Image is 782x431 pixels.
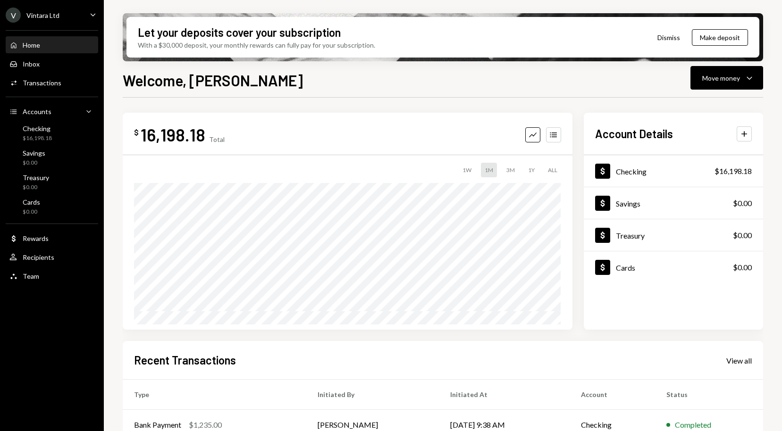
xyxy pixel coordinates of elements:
[702,73,740,83] div: Move money
[6,171,98,193] a: Treasury$0.00
[6,122,98,144] a: Checking$16,198.18
[503,163,519,177] div: 3M
[726,356,752,365] div: View all
[189,419,222,431] div: $1,235.00
[733,198,752,209] div: $0.00
[6,249,98,265] a: Recipients
[23,60,40,68] div: Inbox
[616,167,647,176] div: Checking
[544,163,561,177] div: ALL
[23,108,51,116] div: Accounts
[23,149,45,157] div: Savings
[715,166,752,177] div: $16,198.18
[675,419,711,431] div: Completed
[459,163,475,177] div: 1W
[584,219,763,251] a: Treasury$0.00
[6,267,98,284] a: Team
[123,380,306,410] th: Type
[6,195,98,218] a: Cards$0.00
[306,380,439,410] th: Initiated By
[570,380,655,410] th: Account
[690,66,763,90] button: Move money
[616,199,640,208] div: Savings
[595,126,673,141] h2: Account Details
[23,183,49,191] div: $0.00
[138,25,341,40] div: Let your deposits cover your subscription
[6,74,98,91] a: Transactions
[6,55,98,72] a: Inbox
[6,103,98,120] a: Accounts
[23,234,49,242] div: Rewards
[481,163,497,177] div: 1M
[23,198,40,206] div: Cards
[23,272,39,280] div: Team
[6,230,98,247] a: Rewards
[584,155,763,187] a: Checking$16,198.18
[23,159,45,167] div: $0.00
[209,135,225,143] div: Total
[23,134,52,142] div: $16,198.18
[439,380,570,410] th: Initiated At
[726,355,752,365] a: View all
[616,231,645,240] div: Treasury
[584,251,763,283] a: Cards$0.00
[138,40,375,50] div: With a $30,000 deposit, your monthly rewards can fully pay for your subscription.
[134,352,236,368] h2: Recent Transactions
[23,174,49,182] div: Treasury
[524,163,538,177] div: 1Y
[733,262,752,273] div: $0.00
[6,146,98,169] a: Savings$0.00
[141,124,205,145] div: 16,198.18
[6,36,98,53] a: Home
[26,11,59,19] div: Vintara Ltd
[23,79,61,87] div: Transactions
[584,187,763,219] a: Savings$0.00
[23,208,40,216] div: $0.00
[23,124,52,133] div: Checking
[616,263,635,272] div: Cards
[123,71,303,90] h1: Welcome, [PERSON_NAME]
[646,26,692,49] button: Dismiss
[655,380,763,410] th: Status
[23,253,54,261] div: Recipients
[134,128,139,137] div: $
[134,419,181,431] div: Bank Payment
[692,29,748,46] button: Make deposit
[23,41,40,49] div: Home
[733,230,752,241] div: $0.00
[6,8,21,23] div: V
